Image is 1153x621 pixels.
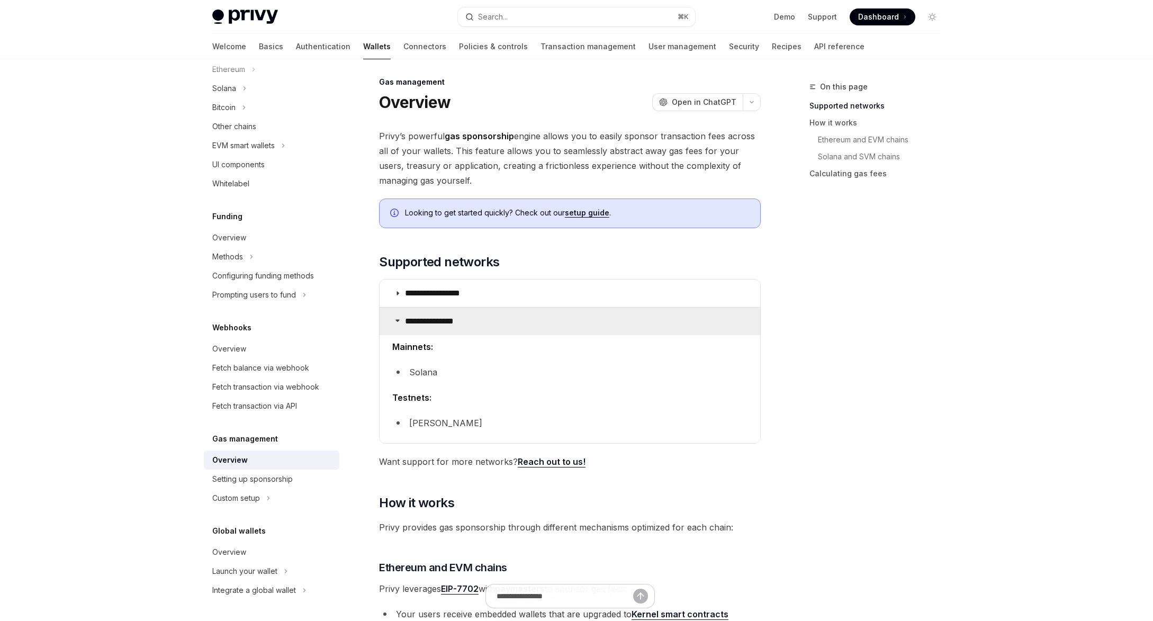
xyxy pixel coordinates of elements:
[478,11,508,23] div: Search...
[392,365,747,380] li: Solana
[392,341,433,352] strong: Mainnets:
[541,34,636,59] a: Transaction management
[379,454,761,469] span: Want support for more networks?
[212,10,278,24] img: light logo
[212,473,293,485] div: Setting up sponsorship
[392,392,431,403] strong: Testnets:
[379,520,761,535] span: Privy provides gas sponsorship through different mechanisms optimized for each chain:
[809,97,949,114] a: Supported networks
[212,381,319,393] div: Fetch transaction via webhook
[363,34,391,59] a: Wallets
[772,34,801,59] a: Recipes
[405,208,750,218] span: Looking to get started quickly? Check out our .
[379,254,499,271] span: Supported networks
[212,525,266,537] h5: Global wallets
[204,266,339,285] a: Configuring funding methods
[652,93,743,111] button: Open in ChatGPT
[390,209,401,219] svg: Info
[648,34,716,59] a: User management
[212,210,242,223] h5: Funding
[212,120,256,133] div: Other chains
[204,228,339,247] a: Overview
[809,165,949,182] a: Calculating gas fees
[212,34,246,59] a: Welcome
[392,416,747,430] li: [PERSON_NAME]
[212,158,265,171] div: UI components
[774,12,795,22] a: Demo
[204,377,339,397] a: Fetch transaction via webhook
[818,131,949,148] a: Ethereum and EVM chains
[212,269,314,282] div: Configuring funding methods
[518,456,585,467] a: Reach out to us!
[204,451,339,470] a: Overview
[458,7,695,26] button: Search...⌘K
[858,12,899,22] span: Dashboard
[678,13,689,21] span: ⌘ K
[672,97,736,107] span: Open in ChatGPT
[212,250,243,263] div: Methods
[379,581,761,596] span: Privy leverages with to sponsor gas fees:
[212,139,275,152] div: EVM smart wallets
[212,433,278,445] h5: Gas management
[212,584,296,597] div: Integrate a global wallet
[565,208,609,218] a: setup guide
[818,148,949,165] a: Solana and SVM chains
[212,177,249,190] div: Whitelabel
[204,397,339,416] a: Fetch transaction via API
[403,34,446,59] a: Connectors
[379,93,451,112] h1: Overview
[204,155,339,174] a: UI components
[212,321,251,334] h5: Webhooks
[212,492,260,505] div: Custom setup
[259,34,283,59] a: Basics
[814,34,864,59] a: API reference
[808,12,837,22] a: Support
[809,114,949,131] a: How it works
[633,589,648,604] button: Send message
[212,101,236,114] div: Bitcoin
[379,77,761,87] div: Gas management
[820,80,868,93] span: On this page
[850,8,915,25] a: Dashboard
[212,289,296,301] div: Prompting users to fund
[459,34,528,59] a: Policies & controls
[204,174,339,193] a: Whitelabel
[204,339,339,358] a: Overview
[212,343,246,355] div: Overview
[204,543,339,562] a: Overview
[379,560,507,575] span: Ethereum and EVM chains
[729,34,759,59] a: Security
[296,34,350,59] a: Authentication
[379,129,761,188] span: Privy’s powerful engine allows you to easily sponsor transaction fees across all of your wallets....
[212,546,246,559] div: Overview
[445,131,514,141] strong: gas sponsorship
[212,82,236,95] div: Solana
[212,565,277,578] div: Launch your wallet
[204,117,339,136] a: Other chains
[204,358,339,377] a: Fetch balance via webhook
[212,231,246,244] div: Overview
[212,400,297,412] div: Fetch transaction via API
[924,8,941,25] button: Toggle dark mode
[212,362,309,374] div: Fetch balance via webhook
[379,494,454,511] span: How it works
[212,454,248,466] div: Overview
[204,470,339,489] a: Setting up sponsorship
